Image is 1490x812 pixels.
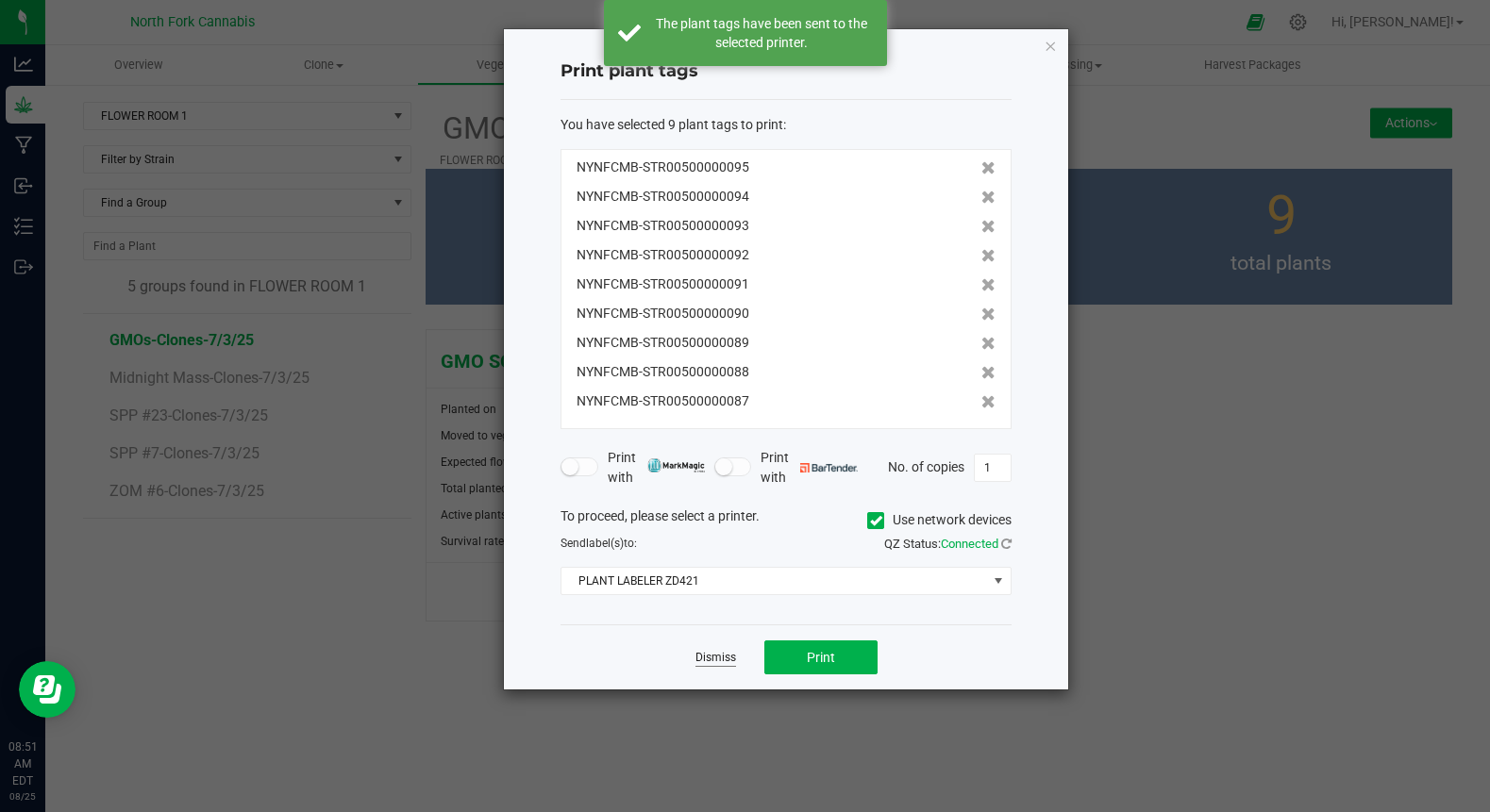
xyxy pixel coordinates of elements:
span: NYNFCMB-STR00500000094 [577,187,749,207]
span: QZ Status: [884,537,1012,551]
span: NYNFCMB-STR00500000095 [577,157,749,177]
span: Print with [608,448,705,488]
span: You have selected 9 plant tags to print [561,117,783,132]
div: To proceed, please select a printer. [546,506,1026,535]
span: Print [807,650,835,665]
span: Print with [761,448,858,488]
span: PLANT LABELER ZD421 [561,568,987,594]
span: NYNFCMB-STR00500000091 [577,274,749,294]
span: NYNFCMB-STR00500000087 [577,391,749,411]
iframe: Resource center [19,661,75,718]
div: : [561,115,1012,135]
span: NYNFCMB-STR00500000093 [577,216,749,236]
span: Send to: [561,537,637,550]
div: The plant tags have been sent to the selected printer. [651,14,873,52]
span: Connected [941,537,998,551]
span: No. of copies [888,458,964,473]
span: NYNFCMB-STR00500000092 [577,245,749,265]
span: NYNFCMB-STR00500000090 [577,304,749,323]
span: NYNFCMB-STR00500000088 [577,362,749,382]
img: bartender.png [800,463,858,472]
label: Use network devices [867,510,1012,530]
button: Print [764,640,878,674]
a: Dismiss [695,650,736,666]
span: NYNFCMB-STR00500000089 [577,333,749,353]
span: label(s) [586,537,624,550]
img: mark_magic_cybra.png [647,458,705,472]
h4: Print plant tags [561,59,1012,84]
